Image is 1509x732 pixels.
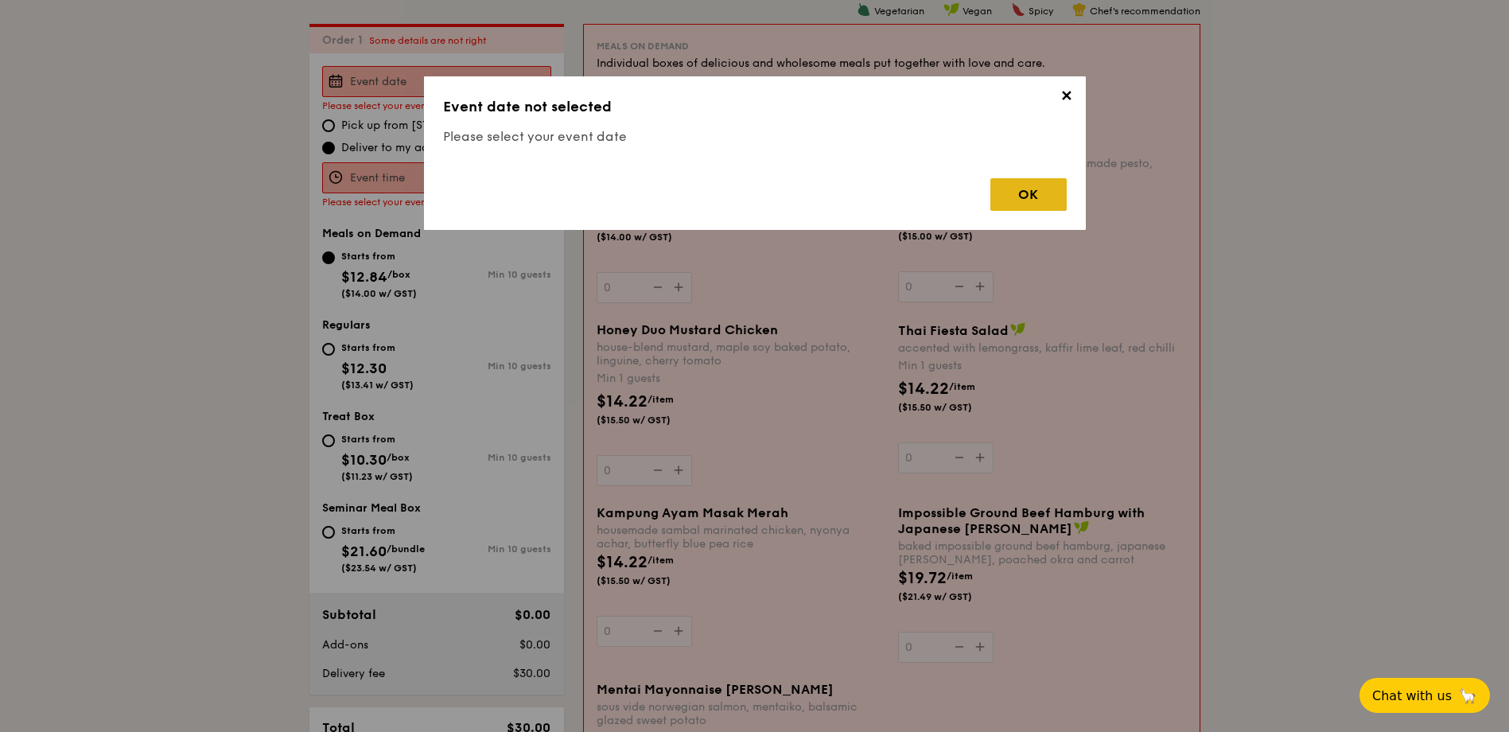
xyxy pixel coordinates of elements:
[1359,678,1490,713] button: Chat with us🦙
[1056,88,1078,110] span: ✕
[443,95,1067,118] h3: Event date not selected
[990,178,1067,211] div: OK
[1372,688,1452,703] span: Chat with us
[443,127,1067,146] h4: Please select your event date
[1458,687,1477,705] span: 🦙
